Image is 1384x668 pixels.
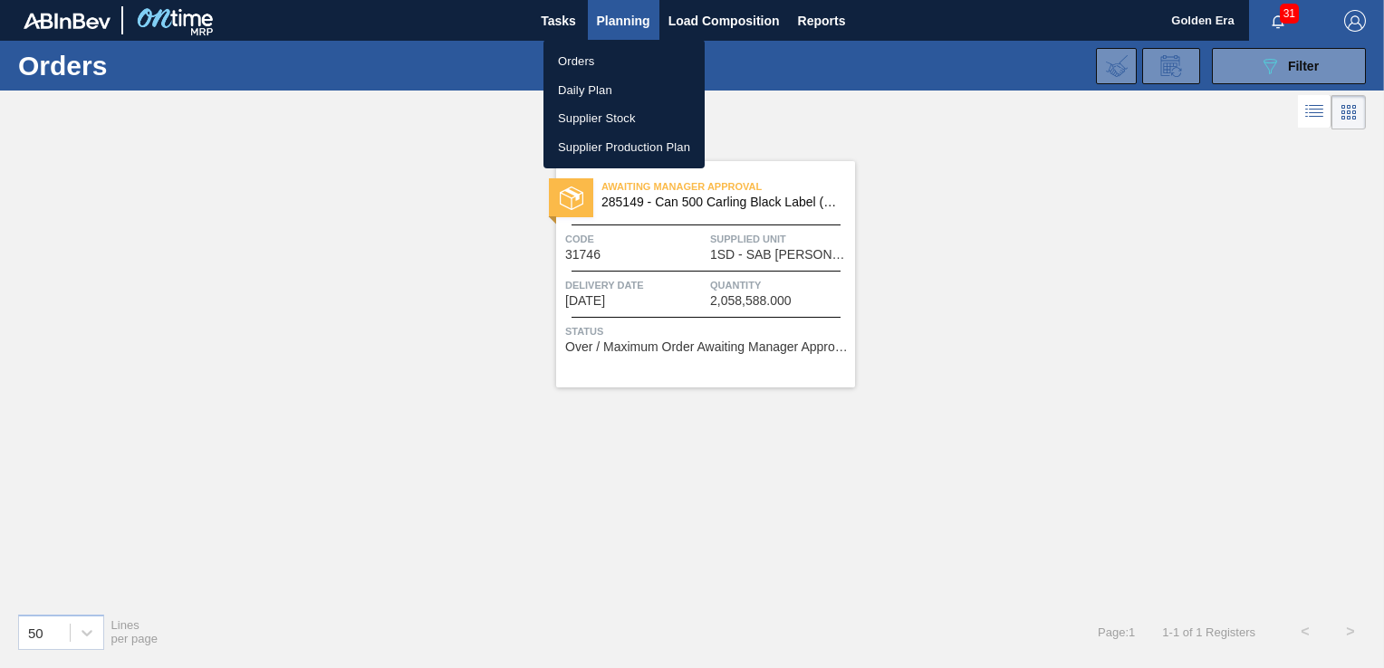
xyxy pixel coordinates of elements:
[543,104,705,133] a: Supplier Stock
[543,47,705,76] a: Orders
[543,76,705,105] a: Daily Plan
[543,133,705,162] a: Supplier Production Plan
